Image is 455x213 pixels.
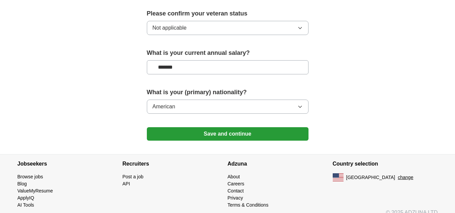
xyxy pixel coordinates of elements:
button: change [398,174,413,181]
a: Careers [228,181,245,186]
a: AI Tools [18,202,34,208]
button: American [147,100,308,114]
img: US flag [333,173,344,181]
button: Not applicable [147,21,308,35]
a: API [123,181,130,186]
a: ApplyIQ [18,195,34,201]
span: American [153,103,175,111]
label: Please confirm your veteran status [147,9,308,18]
a: Terms & Conditions [228,202,268,208]
a: Blog [18,181,27,186]
a: Browse jobs [18,174,43,179]
a: About [228,174,240,179]
button: Save and continue [147,127,308,141]
a: Post a job [123,174,143,179]
label: What is your (primary) nationality? [147,88,308,97]
label: What is your current annual salary? [147,48,308,58]
a: ValueMyResume [18,188,53,193]
span: [GEOGRAPHIC_DATA] [346,174,395,181]
a: Privacy [228,195,243,201]
h4: Country selection [333,154,438,173]
a: Contact [228,188,244,193]
span: Not applicable [153,24,187,32]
